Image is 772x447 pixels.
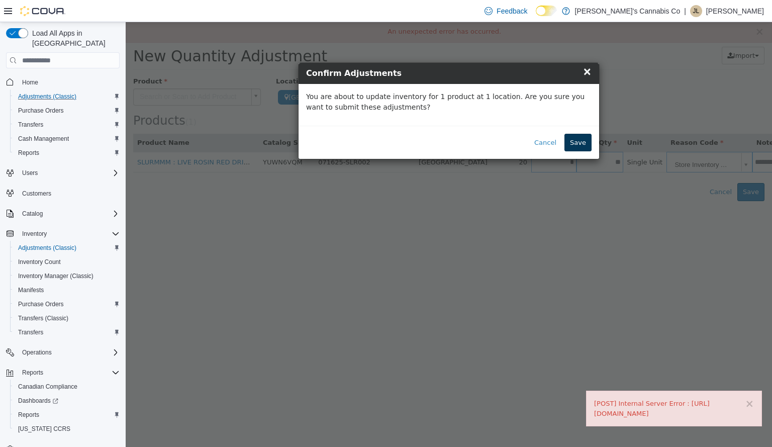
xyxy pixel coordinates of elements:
[180,45,466,57] h4: Confirm Adjustments
[18,135,69,143] span: Cash Management
[10,255,124,269] button: Inventory Count
[18,346,120,359] span: Operations
[10,118,124,132] button: Transfers
[2,186,124,201] button: Customers
[14,270,98,282] a: Inventory Manager (Classic)
[14,242,80,254] a: Adjustments (Classic)
[18,149,39,157] span: Reports
[14,395,120,407] span: Dashboards
[14,423,120,435] span: Washington CCRS
[14,423,74,435] a: [US_STATE] CCRS
[18,397,58,405] span: Dashboards
[22,190,51,198] span: Customers
[10,146,124,160] button: Reports
[10,325,124,339] button: Transfers
[2,207,124,221] button: Catalog
[22,210,43,218] span: Catalog
[14,270,120,282] span: Inventory Manager (Classic)
[14,105,120,117] span: Purchase Orders
[480,1,531,21] a: Feedback
[18,286,44,294] span: Manifests
[18,314,68,322] span: Transfers (Classic)
[497,6,527,16] span: Feedback
[18,76,42,88] a: Home
[18,167,42,179] button: Users
[2,166,124,180] button: Users
[18,425,70,433] span: [US_STATE] CCRS
[14,284,48,296] a: Manifests
[14,133,120,145] span: Cash Management
[14,284,120,296] span: Manifests
[403,112,436,130] button: Cancel
[10,241,124,255] button: Adjustments (Classic)
[18,107,64,115] span: Purchase Orders
[2,366,124,380] button: Reports
[18,367,47,379] button: Reports
[10,380,124,394] button: Canadian Compliance
[690,5,702,17] div: Jennifer Lacasse
[18,187,120,200] span: Customers
[18,75,120,88] span: Home
[14,133,73,145] a: Cash Management
[619,377,628,387] button: ×
[2,227,124,241] button: Inventory
[22,369,43,377] span: Reports
[10,297,124,311] button: Purchase Orders
[18,121,43,129] span: Transfers
[28,28,120,48] span: Load All Apps in [GEOGRAPHIC_DATA]
[575,5,681,17] p: [PERSON_NAME]'s Cannabis Co
[457,43,466,55] span: ×
[14,242,120,254] span: Adjustments (Classic)
[18,167,120,179] span: Users
[14,312,72,324] a: Transfers (Classic)
[22,78,38,86] span: Home
[180,69,466,91] p: You are about to update inventory for 1 product at 1 location. Are you sure you want to submit th...
[10,90,124,104] button: Adjustments (Classic)
[14,326,47,338] a: Transfers
[14,119,120,131] span: Transfers
[18,328,43,336] span: Transfers
[536,6,557,16] input: Dark Mode
[14,409,43,421] a: Reports
[18,208,47,220] button: Catalog
[18,411,39,419] span: Reports
[18,300,64,308] span: Purchase Orders
[439,112,466,130] button: Save
[14,298,120,310] span: Purchase Orders
[14,395,62,407] a: Dashboards
[18,208,120,220] span: Catalog
[14,105,68,117] a: Purchase Orders
[18,272,93,280] span: Inventory Manager (Classic)
[2,345,124,360] button: Operations
[14,381,120,393] span: Canadian Compliance
[10,132,124,146] button: Cash Management
[468,377,628,396] div: [POST] Internal Server Error : [URL][DOMAIN_NAME]
[10,394,124,408] a: Dashboards
[14,147,43,159] a: Reports
[14,409,120,421] span: Reports
[10,283,124,297] button: Manifests
[14,256,120,268] span: Inventory Count
[18,228,120,240] span: Inventory
[10,269,124,283] button: Inventory Manager (Classic)
[22,348,52,356] span: Operations
[18,346,56,359] button: Operations
[14,147,120,159] span: Reports
[14,119,47,131] a: Transfers
[693,5,700,17] span: JL
[14,381,81,393] a: Canadian Compliance
[18,367,120,379] span: Reports
[684,5,686,17] p: |
[14,298,68,310] a: Purchase Orders
[14,91,120,103] span: Adjustments (Classic)
[10,408,124,422] button: Reports
[18,93,76,101] span: Adjustments (Classic)
[10,104,124,118] button: Purchase Orders
[20,6,65,16] img: Cova
[18,228,51,240] button: Inventory
[10,311,124,325] button: Transfers (Classic)
[706,5,764,17] p: [PERSON_NAME]
[14,326,120,338] span: Transfers
[2,74,124,89] button: Home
